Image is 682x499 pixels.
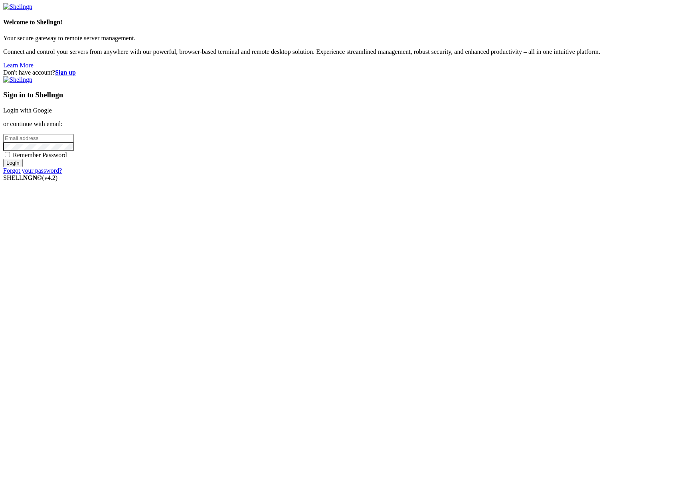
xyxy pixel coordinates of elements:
a: Sign up [55,69,76,76]
img: Shellngn [3,76,32,83]
input: Login [3,159,23,167]
span: SHELL © [3,174,57,181]
a: Forgot your password? [3,167,62,174]
h4: Welcome to Shellngn! [3,19,679,26]
p: Your secure gateway to remote server management. [3,35,679,42]
p: Connect and control your servers from anywhere with our powerful, browser-based terminal and remo... [3,48,679,55]
b: NGN [23,174,38,181]
span: Remember Password [13,152,67,158]
input: Email address [3,134,74,142]
p: or continue with email: [3,120,679,128]
a: Learn More [3,62,34,69]
h3: Sign in to Shellngn [3,91,679,99]
img: Shellngn [3,3,32,10]
input: Remember Password [5,152,10,157]
a: Login with Google [3,107,52,114]
div: Don't have account? [3,69,679,76]
span: 4.2.0 [42,174,58,181]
